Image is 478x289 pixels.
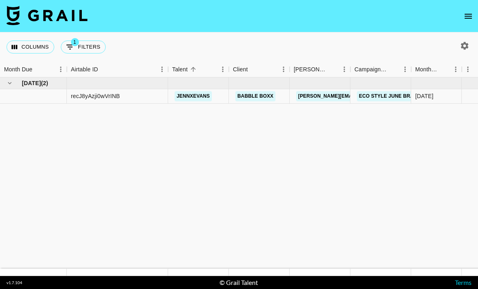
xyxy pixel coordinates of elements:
div: © Grail Talent [220,278,258,287]
button: Menu [277,63,290,75]
button: Sort [438,64,450,75]
div: Campaign (Type) [354,62,388,77]
div: Talent [172,62,188,77]
button: Menu [338,63,350,75]
div: Month Due [4,62,32,77]
button: Show filters [61,41,106,54]
div: Month Due [415,62,438,77]
a: ECO Style June Braids Campaign [357,91,452,101]
div: Month Due [411,62,462,77]
button: Menu [462,63,474,75]
button: Menu [450,63,462,75]
div: Airtable ID [71,62,98,77]
div: Client [233,62,248,77]
button: open drawer [460,8,476,24]
div: Airtable ID [67,62,168,77]
a: jennxevans [175,91,212,101]
a: [PERSON_NAME][EMAIL_ADDRESS][DOMAIN_NAME] [296,91,428,101]
span: ( 2 ) [41,79,48,87]
button: Sort [98,64,109,75]
button: Menu [156,63,168,75]
button: Menu [399,63,411,75]
button: Sort [32,64,44,75]
button: hide children [4,77,15,89]
div: Booker [290,62,350,77]
div: Client [229,62,290,77]
div: v 1.7.104 [6,280,22,285]
span: [DATE] [22,79,41,87]
button: Sort [248,64,259,75]
button: Sort [327,64,338,75]
a: Terms [455,278,472,286]
button: Sort [188,64,199,75]
a: Babble Boxx [235,91,275,101]
button: Select columns [6,41,54,54]
div: Talent [168,62,229,77]
span: 1 [71,38,79,46]
button: Menu [217,63,229,75]
img: Grail Talent [6,6,87,25]
div: Jul '25 [415,92,433,100]
button: Sort [388,64,399,75]
div: Campaign (Type) [350,62,411,77]
button: Menu [55,63,67,75]
div: [PERSON_NAME] [294,62,327,77]
div: recJ8yAzji0wVrINB [71,92,120,100]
